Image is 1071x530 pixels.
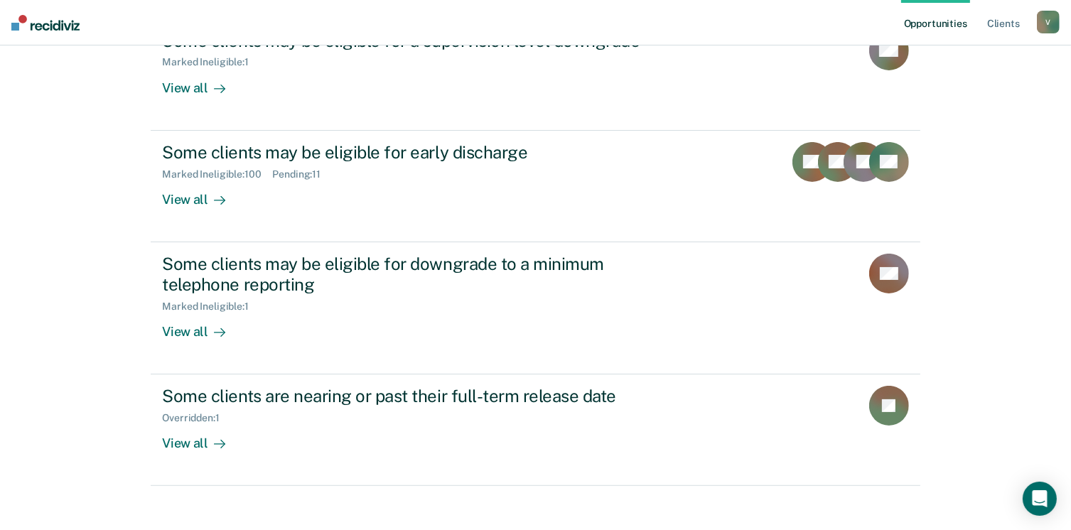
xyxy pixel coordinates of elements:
div: Some clients may be eligible for early discharge [162,142,661,163]
div: View all [162,312,242,340]
div: View all [162,180,242,207]
div: Open Intercom Messenger [1023,482,1057,516]
button: V [1037,11,1060,33]
div: Some clients may be eligible for downgrade to a minimum telephone reporting [162,254,661,295]
div: Marked Ineligible : 100 [162,168,272,180]
div: Marked Ineligible : 1 [162,301,259,313]
a: Some clients may be eligible for early dischargeMarked Ineligible:100Pending:11View all [151,131,920,242]
img: Recidiviz [11,15,80,31]
a: Some clients are nearing or past their full-term release dateOverridden:1View all [151,374,920,486]
div: View all [162,424,242,452]
div: Overridden : 1 [162,412,230,424]
a: Some clients may be eligible for downgrade to a minimum telephone reportingMarked Ineligible:1Vie... [151,242,920,374]
a: Some clients may be eligible for a supervision level downgradeMarked Ineligible:1View all [151,18,920,131]
div: Marked Ineligible : 1 [162,56,259,68]
div: Pending : 11 [272,168,332,180]
div: View all [162,68,242,96]
div: Some clients are nearing or past their full-term release date [162,386,661,406]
